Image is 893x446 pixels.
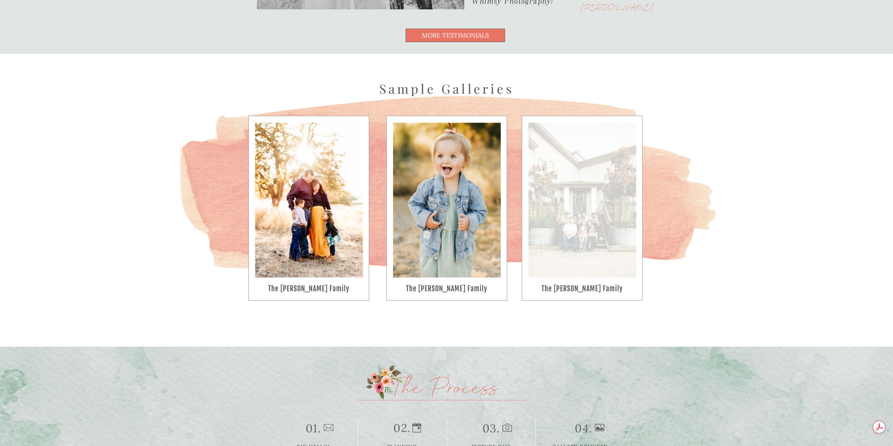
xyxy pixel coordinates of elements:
[560,418,607,434] p: 04.
[358,81,535,94] h2: sample Galleries
[537,285,628,294] a: the [PERSON_NAME] family
[422,32,489,39] span: more testimonials
[468,418,515,434] p: 03.
[406,29,505,42] a: more testimonials
[290,418,337,434] p: 01.
[371,377,519,400] h2: The Process
[379,418,426,434] p: 02.
[401,285,492,294] a: the [PERSON_NAME] family
[263,285,354,294] a: the [PERSON_NAME] family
